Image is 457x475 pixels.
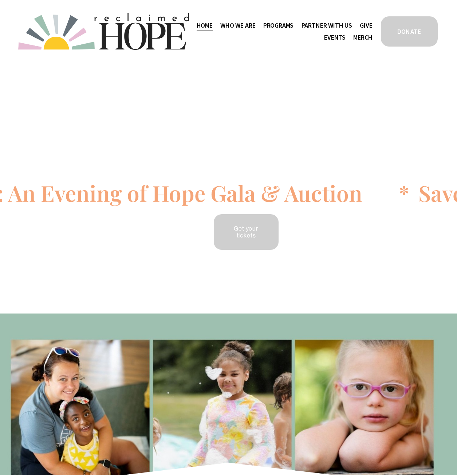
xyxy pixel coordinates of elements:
a: folder dropdown [263,20,294,31]
a: folder dropdown [302,20,352,31]
span: Who We Are [220,20,255,31]
a: Get your tickets [213,213,279,251]
a: folder dropdown [220,20,255,31]
a: Events [324,32,346,43]
a: Give [360,20,372,31]
a: Home [197,20,213,31]
img: Reclaimed Hope Initiative [18,13,189,50]
span: Partner With Us [302,20,352,31]
a: Merch [353,32,372,43]
span: Programs [263,20,294,31]
a: DONATE [380,15,439,48]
